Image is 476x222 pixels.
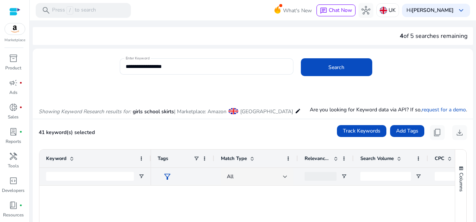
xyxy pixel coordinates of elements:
[4,37,25,43] p: Marketplace
[433,128,442,137] span: content_copy
[422,106,466,113] a: request for a demo
[67,6,73,14] span: /
[3,212,24,218] p: Resources
[9,89,17,96] p: Ads
[2,187,25,194] p: Developers
[295,107,301,115] mat-icon: edit
[328,63,344,71] span: Search
[5,23,25,35] img: amazon.svg
[329,7,352,14] span: Chat Now
[221,155,247,162] span: Match Type
[9,201,18,210] span: book_4
[400,32,403,40] span: 4
[133,108,174,115] span: girls school skirts
[389,4,396,17] p: UK
[360,155,394,162] span: Search Volume
[9,103,18,112] span: donut_small
[343,127,380,135] span: Track Keywords
[396,127,418,135] span: Add Tags
[8,163,19,169] p: Tools
[316,4,356,16] button: chatChat Now
[358,3,373,18] button: hub
[39,108,131,115] i: Showing Keyword Research results for:
[39,129,95,136] span: 41 keyword(s) selected
[9,176,18,185] span: code_blocks
[240,108,293,115] span: [GEOGRAPHIC_DATA]
[455,128,464,137] span: download
[19,130,22,133] span: fiber_manual_record
[415,173,421,179] button: Open Filter Menu
[19,204,22,207] span: fiber_manual_record
[126,56,149,61] mat-label: Enter Keyword
[158,155,168,162] span: Tags
[430,125,445,140] button: content_copy
[8,114,19,120] p: Sales
[360,172,411,181] input: Search Volume Filter Input
[390,125,424,137] button: Add Tags
[9,78,18,87] span: campaign
[46,172,134,181] input: Keyword Filter Input
[283,4,312,17] span: What's New
[138,173,144,179] button: Open Filter Menu
[46,155,67,162] span: Keyword
[406,8,454,13] p: Hi
[305,155,331,162] span: Relevance Score
[42,6,51,15] span: search
[341,173,347,179] button: Open Filter Menu
[9,127,18,136] span: lab_profile
[457,6,466,15] span: keyboard_arrow_down
[361,6,370,15] span: hub
[310,106,467,114] p: Are you looking for Keyword data via API? If so, .
[435,155,444,162] span: CPC
[5,65,21,71] p: Product
[19,106,22,109] span: fiber_manual_record
[163,172,172,181] span: filter_alt
[400,32,467,40] div: of 5 searches remaining
[301,58,372,76] button: Search
[320,7,327,14] span: chat
[52,6,96,14] p: Press to search
[6,138,21,145] p: Reports
[458,173,464,192] span: Columns
[9,152,18,161] span: handyman
[174,108,226,115] span: | Marketplace: Amazon
[412,7,454,14] b: [PERSON_NAME]
[227,173,234,180] span: All
[9,54,18,63] span: inventory_2
[19,81,22,84] span: fiber_manual_record
[452,125,467,140] button: download
[380,7,387,14] img: uk.svg
[337,125,386,137] button: Track Keywords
